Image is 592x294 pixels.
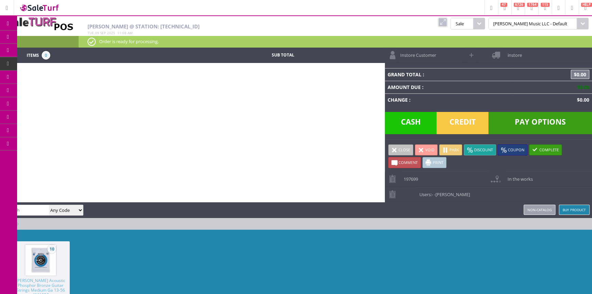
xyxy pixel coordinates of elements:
span: -[PERSON_NAME] [434,191,470,197]
span: 0 [42,51,50,60]
h2: [PERSON_NAME] @ Station: [TECHNICAL_ID] [88,24,384,29]
span: 6726 [514,3,525,7]
span: [PERSON_NAME] Music LLC - Default [488,18,577,29]
input: Search [3,205,49,215]
span: 09 [95,30,99,35]
a: Void [415,144,438,155]
span: 197699 [400,171,418,182]
img: SaleTurf [19,3,60,12]
a: Print [422,157,446,168]
td: Change : [385,93,514,106]
span: Sep [100,30,106,35]
a: Non-catalog [524,205,555,215]
span: In the works [504,171,533,182]
span: Cash [385,112,437,134]
span: 08 [122,30,126,35]
td: Sub Total [231,51,335,60]
span: 1764 [527,3,538,7]
a: Complete [529,144,562,155]
span: $0.00 [574,84,589,90]
span: Sale [450,18,473,29]
a: Buy Product [559,205,590,215]
span: 115 [541,3,550,7]
span: am [127,30,133,35]
span: 2025 [107,30,115,35]
a: Discount [464,144,496,155]
span: , : [88,30,133,35]
span: 10 [48,245,56,253]
span: 11 [117,30,121,35]
span: $0.00 [571,70,589,79]
td: Grand Total : [385,68,514,81]
span: Comment [399,160,418,165]
a: Coupon [498,144,527,155]
span: Tue [88,30,94,35]
span: Instore Customer [397,48,436,58]
span: Items [27,51,39,59]
span: Pay Options [488,112,592,134]
a: Close [388,144,413,155]
p: Order is ready for processing. [88,38,583,45]
span: Credit [436,112,488,134]
td: Amount Due : [385,81,514,93]
span: - [432,191,433,197]
span: $0.00 [574,97,589,103]
span: Users: [416,187,470,197]
span: instore [504,48,522,58]
span: 47 [500,3,507,7]
span: HELP [581,3,592,7]
a: Park [439,144,462,155]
